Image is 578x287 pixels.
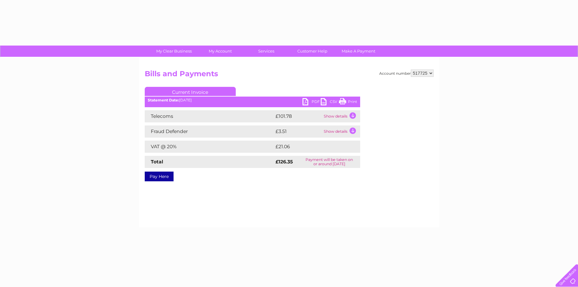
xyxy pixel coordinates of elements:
td: VAT @ 20% [145,141,274,153]
a: Print [339,98,357,107]
a: Services [241,46,291,57]
td: Payment will be taken on or around [DATE] [299,156,360,168]
a: My Account [195,46,245,57]
td: Fraud Defender [145,125,274,138]
div: Account number [379,70,434,77]
a: CSV [321,98,339,107]
strong: Total [151,159,163,165]
td: £21.06 [274,141,347,153]
a: Pay Here [145,172,174,181]
h2: Bills and Payments [145,70,434,81]
strong: £126.35 [275,159,293,165]
a: Customer Help [287,46,337,57]
td: Show details [322,125,360,138]
td: Telecoms [145,110,274,122]
a: PDF [303,98,321,107]
td: Show details [322,110,360,122]
a: My Clear Business [149,46,199,57]
b: Statement Date: [148,98,179,102]
div: [DATE] [145,98,360,102]
a: Make A Payment [333,46,384,57]
a: Current Invoice [145,87,236,96]
td: £3.51 [274,125,322,138]
td: £101.78 [274,110,322,122]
